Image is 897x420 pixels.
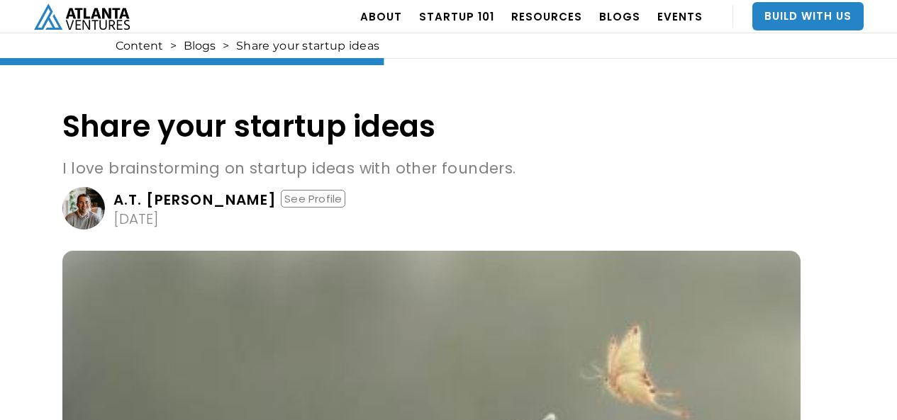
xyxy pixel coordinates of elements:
[62,157,801,180] p: I love brainstorming on startup ideas with other founders.
[223,39,229,53] div: >
[236,39,379,53] div: Share your startup ideas
[113,212,159,226] div: [DATE]
[752,2,864,30] a: Build With Us
[113,193,277,207] div: A.T. [PERSON_NAME]
[62,110,801,143] h1: Share your startup ideas
[184,39,216,53] a: Blogs
[170,39,177,53] div: >
[116,39,163,53] a: Content
[62,187,801,229] a: A.T. [PERSON_NAME]See Profile[DATE]
[281,190,345,208] div: See Profile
